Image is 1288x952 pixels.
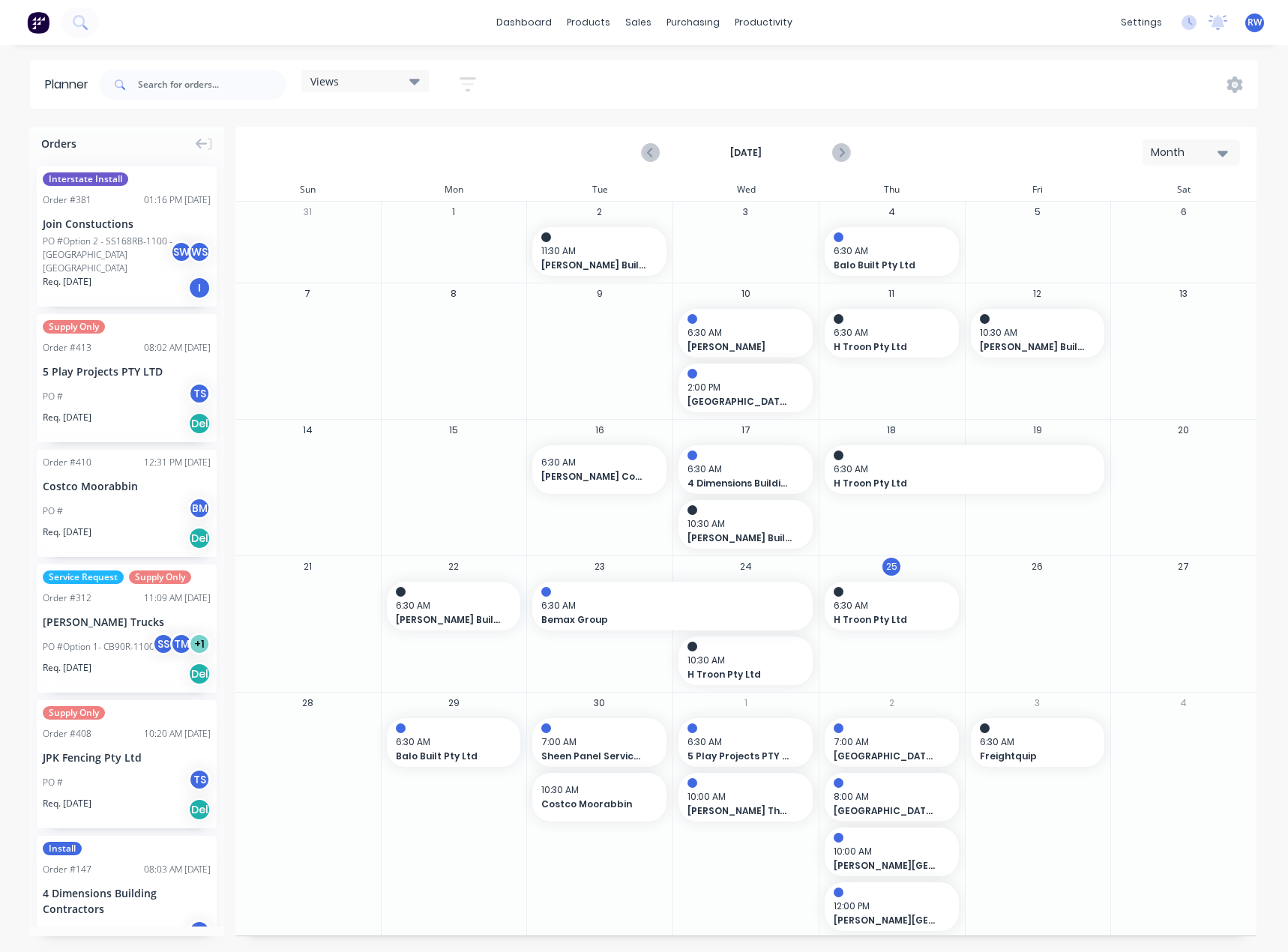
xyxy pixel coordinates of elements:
[825,828,959,876] div: 10:00 AM[PERSON_NAME][GEOGRAPHIC_DATA] [GEOGRAPHIC_DATA][PERSON_NAME]
[298,694,316,712] button: 28
[678,309,813,358] div: 6:30 AM[PERSON_NAME]
[310,73,339,89] span: Views
[687,477,792,490] span: 4 Dimensions Building Contractors
[687,395,792,409] span: [GEOGRAPHIC_DATA][PERSON_NAME]
[834,477,1069,490] span: H Troon Pty Ltd
[687,750,792,763] span: 5 Play Projects PTY LTD
[43,456,91,469] div: Order # 410
[445,203,463,221] button: 1
[188,497,211,519] div: BM
[541,783,650,797] span: 10:30 AM
[882,203,900,221] button: 4
[591,203,609,221] button: 2
[819,178,965,201] div: Thu
[659,11,727,34] div: purchasing
[43,411,91,424] span: Req. [DATE]
[834,463,1089,476] span: 6:30 AM
[737,558,755,576] button: 24
[825,882,959,931] div: 12:00 PM[PERSON_NAME][GEOGRAPHIC_DATA] [GEOGRAPHIC_DATA][PERSON_NAME]
[526,178,672,201] div: Tue
[591,285,609,303] button: 9
[138,70,286,100] input: Search for orders...
[678,445,813,494] div: 6:30 AM4 Dimensions Building Contractors
[687,340,792,354] span: [PERSON_NAME]
[541,259,645,272] span: [PERSON_NAME] Builders - [GEOGRAPHIC_DATA]
[298,558,316,576] button: 21
[43,193,91,207] div: Order # 381
[687,654,796,667] span: 10:30 AM
[834,599,942,612] span: 6:30 AM
[687,517,796,531] span: 10:30 AM
[1248,16,1262,29] span: RW
[43,591,91,605] div: Order # 312
[687,735,796,749] span: 6:30 AM
[43,640,154,654] div: PO #Option 1- CB90R-1100
[396,735,505,749] span: 6:30 AM
[381,178,527,201] div: Mon
[541,244,650,258] span: 11:30 AM
[43,275,91,289] span: Req. [DATE]
[737,694,755,712] button: 1
[825,309,959,358] div: 6:30 AMH Troon Pty Ltd
[727,11,800,34] div: productivity
[45,76,96,94] div: Planner
[144,591,211,605] div: 11:09 AM [DATE]
[43,504,63,518] div: PO #
[43,797,91,810] span: Req. [DATE]
[396,613,500,627] span: [PERSON_NAME] Builders - [GEOGRAPHIC_DATA]
[980,750,1084,763] span: Freightquip
[687,668,792,681] span: H Troon Pty Ltd
[678,500,813,549] div: 10:30 AM[PERSON_NAME] Builders - [GEOGRAPHIC_DATA]
[591,558,609,576] button: 23
[188,633,211,655] div: + 1
[678,718,813,767] div: 6:30 AM5 Play Projects PTY LTD
[144,193,211,207] div: 01:16 PM [DATE]
[643,143,660,162] button: Previous page
[188,277,211,299] div: I
[43,390,63,403] div: PO #
[170,633,193,655] div: TM
[387,582,521,630] div: 6:30 AM[PERSON_NAME] Builders - [GEOGRAPHIC_DATA]
[678,636,813,685] div: 10:30 AMH Troon Pty Ltd
[43,172,128,186] span: Interstate Install
[489,11,559,34] a: dashboard
[144,341,211,355] div: 08:02 AM [DATE]
[1029,558,1047,576] button: 26
[532,773,666,822] div: 10:30 AMCostco Moorabbin
[737,285,755,303] button: 10
[188,663,211,685] div: Del
[1151,145,1220,160] div: Month
[188,920,211,942] div: BM
[144,863,211,876] div: 08:03 AM [DATE]
[591,421,609,439] button: 16
[1029,203,1047,221] button: 5
[43,863,91,876] div: Order # 147
[825,582,959,630] div: 6:30 AMH Troon Pty Ltd
[144,456,211,469] div: 12:31 PM [DATE]
[825,773,959,822] div: 8:00 AM[GEOGRAPHIC_DATA][PERSON_NAME]
[591,694,609,712] button: 30
[671,146,821,160] strong: [DATE]
[43,614,211,630] div: [PERSON_NAME] Trucks
[825,227,959,276] div: 6:30 AMBalo Built Pty Ltd
[825,445,1104,494] div: 6:30 AMH Troon Pty Ltd
[737,203,755,221] button: 3
[129,570,191,584] span: Supply Only
[834,790,942,804] span: 8:00 AM
[445,558,463,576] button: 22
[532,445,666,494] div: 6:30 AM[PERSON_NAME] Constructions
[834,340,938,354] span: H Troon Pty Ltd
[541,750,645,763] span: Sheen Panel Service - [GEOGRAPHIC_DATA]
[541,613,777,627] span: Bemax Group
[678,364,813,412] div: 2:00 PM[GEOGRAPHIC_DATA][PERSON_NAME]
[834,613,938,627] span: H Troon Pty Ltd
[834,859,938,873] span: [PERSON_NAME][GEOGRAPHIC_DATA] [GEOGRAPHIC_DATA][PERSON_NAME]
[834,900,942,913] span: 12:00 PM
[882,421,900,439] button: 18
[170,241,193,263] div: SW
[396,750,500,763] span: Balo Built Pty Ltd
[980,326,1089,340] span: 10:30 AM
[43,570,124,584] span: Service Request
[43,842,82,855] span: Install
[687,381,796,394] span: 2:00 PM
